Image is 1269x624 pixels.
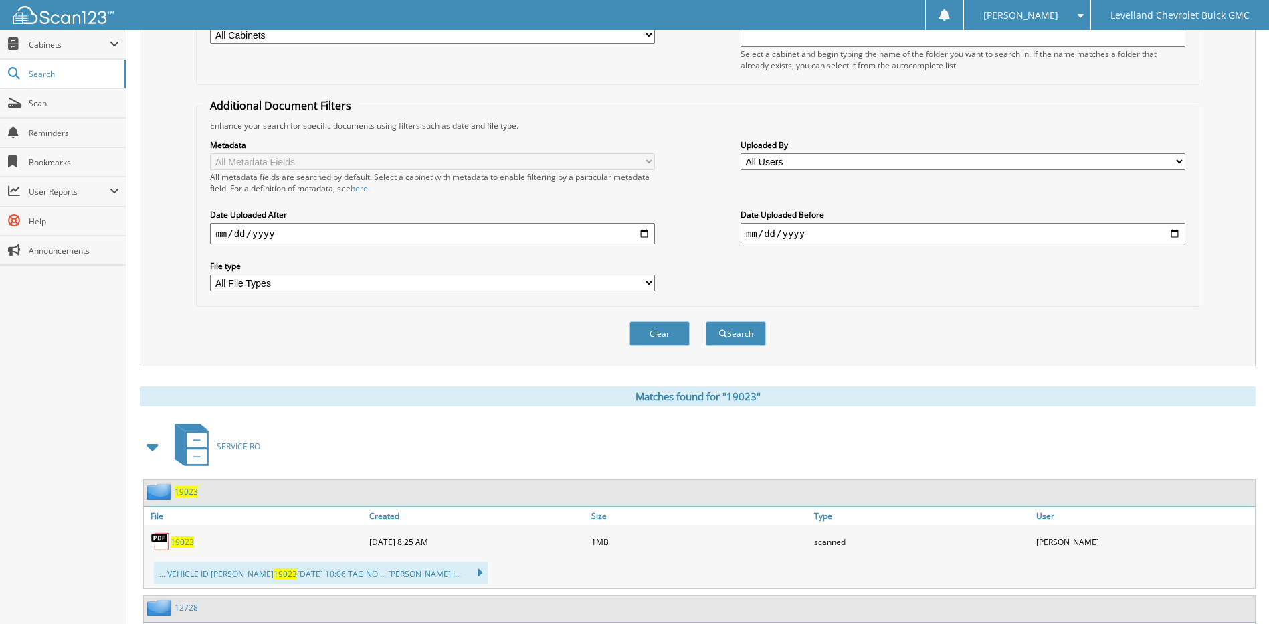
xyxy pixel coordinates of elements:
span: Search [29,68,117,80]
button: Search [706,321,766,346]
label: Date Uploaded Before [741,209,1185,220]
a: here [351,183,368,194]
a: 12728 [175,602,198,613]
div: scanned [811,528,1033,555]
div: [DATE] 8:25 AM [366,528,588,555]
span: User Reports [29,186,110,198]
a: 19023 [171,536,194,548]
a: SERVICE RO [167,420,260,473]
label: File type [210,260,655,272]
input: end [741,223,1185,244]
div: ... VEHICLE ID [PERSON_NAME] [DATE] 10:06 TAG NO ... [PERSON_NAME] I... [154,562,488,584]
span: Help [29,216,119,227]
span: Announcements [29,245,119,256]
input: start [210,223,655,244]
span: Cabinets [29,39,110,50]
label: Metadata [210,139,655,151]
button: Clear [629,321,690,346]
img: PDF.png [151,532,171,552]
a: Created [366,507,588,525]
div: Matches found for "19023" [140,386,1256,406]
legend: Additional Document Filters [203,98,358,113]
label: Uploaded By [741,139,1185,151]
label: Date Uploaded After [210,209,655,220]
div: [PERSON_NAME] [1033,528,1255,555]
a: Type [811,507,1033,525]
div: Enhance your search for specific documents using filters such as date and file type. [203,120,1191,131]
img: scan123-logo-white.svg [13,6,114,24]
span: Levelland Chevrolet Buick GMC [1110,11,1250,19]
iframe: Chat Widget [1202,560,1269,624]
div: Select a cabinet and begin typing the name of the folder you want to search in. If the name match... [741,48,1185,71]
img: folder2.png [147,599,175,616]
a: User [1033,507,1255,525]
span: Bookmarks [29,157,119,168]
div: All metadata fields are searched by default. Select a cabinet with metadata to enable filtering b... [210,171,655,194]
span: 19023 [274,568,297,580]
a: Size [588,507,810,525]
span: Reminders [29,127,119,139]
span: [PERSON_NAME] [983,11,1058,19]
span: SERVICE RO [217,441,260,452]
a: File [144,507,366,525]
div: 1MB [588,528,810,555]
span: Scan [29,98,119,109]
img: folder2.png [147,483,175,500]
a: 19023 [175,486,198,497]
